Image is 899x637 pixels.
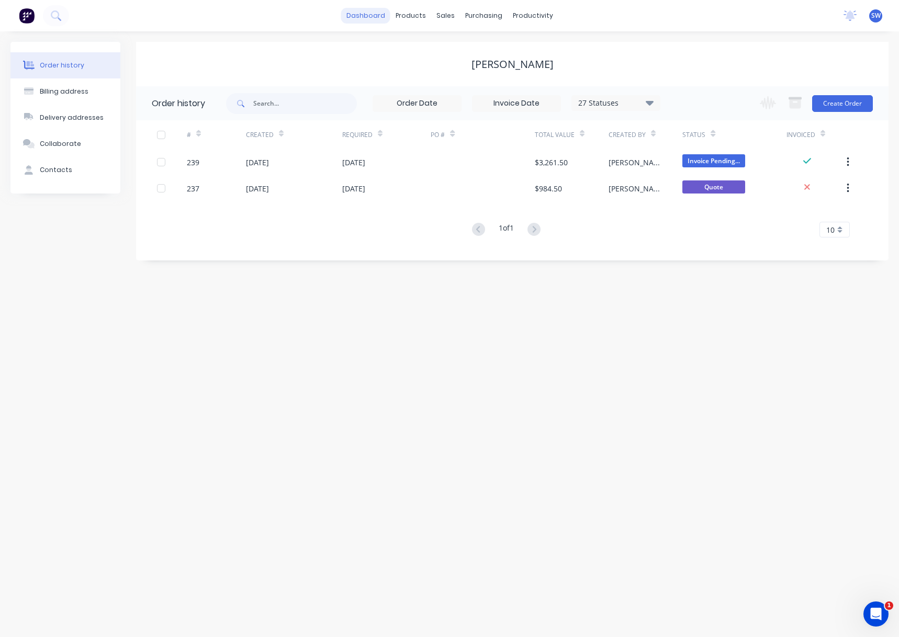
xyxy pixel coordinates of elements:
div: [PERSON_NAME] and Tess [609,183,661,194]
button: Delivery addresses [10,105,120,131]
div: Required [342,120,431,149]
input: Search... [253,93,357,114]
button: Order history [10,52,120,78]
div: [DATE] [246,183,269,194]
div: # [187,130,191,140]
div: Invoiced [786,130,815,140]
div: Delivery addresses [40,113,104,122]
div: # [187,120,246,149]
input: Order Date [373,96,461,111]
div: purchasing [460,8,508,24]
div: Created By [609,120,682,149]
button: Billing address [10,78,120,105]
span: SW [871,11,881,20]
div: [PERSON_NAME] [609,157,661,168]
div: Billing address [40,87,88,96]
div: Contacts [40,165,72,175]
div: Created [246,130,274,140]
div: Order history [152,97,205,110]
div: Collaborate [40,139,81,149]
iframe: Intercom live chat [863,601,889,627]
div: Status [682,130,705,140]
img: Factory [19,8,35,24]
span: Quote [682,180,745,194]
div: Created By [609,130,646,140]
div: Required [342,130,373,140]
button: Contacts [10,157,120,183]
a: dashboard [341,8,390,24]
span: Invoice Pending... [682,154,745,167]
div: 1 of 1 [499,222,514,237]
div: PO # [431,130,445,140]
div: [DATE] [342,183,365,194]
div: [DATE] [246,157,269,168]
div: Invoiced [786,120,846,149]
button: Collaborate [10,131,120,157]
div: Created [246,120,342,149]
div: Status [682,120,786,149]
div: productivity [508,8,558,24]
div: $984.50 [535,183,562,194]
div: $3,261.50 [535,157,568,168]
span: 1 [885,601,893,610]
div: products [390,8,431,24]
div: [PERSON_NAME] [471,58,554,71]
div: Order history [40,61,84,70]
div: Total Value [535,120,609,149]
div: sales [431,8,460,24]
span: 10 [826,224,835,235]
button: Create Order [812,95,873,112]
input: Invoice Date [473,96,560,111]
div: PO # [431,120,534,149]
div: 239 [187,157,199,168]
div: Total Value [535,130,575,140]
div: [DATE] [342,157,365,168]
div: 27 Statuses [572,97,660,109]
div: 237 [187,183,199,194]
